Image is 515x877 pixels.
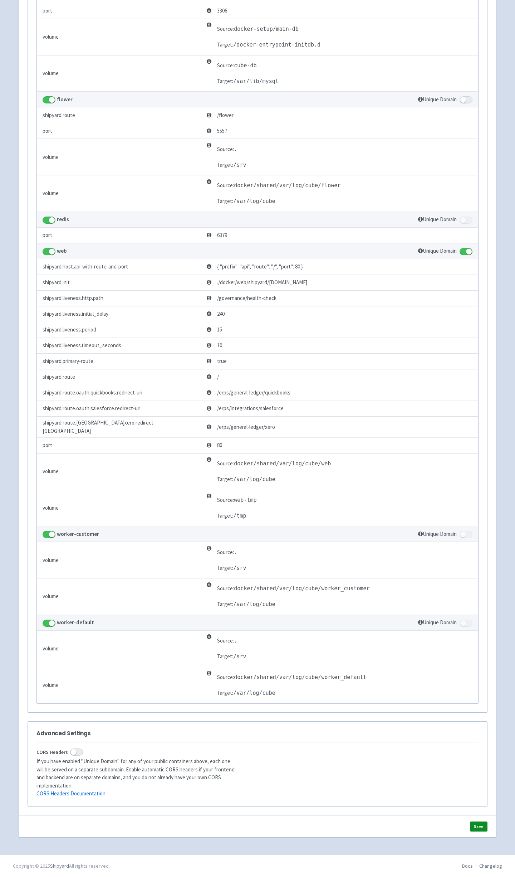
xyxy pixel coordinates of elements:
span: /var/log/cube [233,476,275,483]
strong: flower [57,96,73,103]
span: true [207,357,227,365]
span: docker/shared/var/log/cube/worker_customer [234,585,369,592]
td: Target: [217,560,246,576]
p: If you have enabled "Unique Domain" for any of your public containers above, each one will be ser... [36,757,237,798]
td: shipyard.route.[GEOGRAPHIC_DATA]xero.redirect-[GEOGRAPHIC_DATA] [37,417,205,438]
td: shipyard.route [37,107,205,123]
span: . [234,638,237,644]
td: Target: [217,597,369,612]
td: shipyard.liveness.timeout_seconds [37,338,205,354]
span: docker-setup/main-db [234,26,299,32]
td: Target: [217,685,366,701]
td: shipyard.init [37,275,205,291]
span: /tmp [233,513,246,519]
td: shipyard.liveness.http.path [37,291,205,306]
span: 6379 [207,231,227,239]
td: volume [37,630,205,667]
a: Changelog [479,863,502,869]
td: shipyard.route.oauth.salesforce.redirect-uri [37,401,205,417]
span: /flower [207,111,234,120]
td: Target: [217,73,278,89]
div: Copyright © 2025 All rights reserved. [13,862,110,870]
span: /var/lib/mysql [233,78,278,84]
span: . [234,146,237,152]
span: /srv [233,162,246,168]
span: 5557 [207,127,227,135]
td: volume [37,175,205,212]
td: Target: [217,157,246,173]
td: shipyard.host.api-with-route-and-port [37,259,205,275]
span: /srv [233,565,246,571]
td: Source: [217,581,369,597]
td: Source: [217,492,256,508]
td: volume [37,139,205,175]
span: web-tmp [234,497,256,503]
span: docker/shared/var/log/cube/worker_default [234,674,366,680]
td: Source: [217,58,278,73]
span: /var/log/cube [233,198,275,204]
span: Unique Domain [418,619,457,626]
td: Target: [217,194,340,209]
td: volume [37,55,205,92]
td: port [37,123,205,139]
td: Target: [217,37,320,53]
span: 80 [207,441,222,450]
span: /erps/integrations/salesforce [207,404,284,413]
span: cube-db [234,62,256,69]
td: shipyard.liveness.period [37,322,205,338]
span: Unique Domain [418,96,457,103]
span: /erps/general-ledger/xero [207,423,275,431]
td: volume [37,490,205,526]
td: Source: [217,21,320,37]
span: /var/log/cube [233,601,275,607]
strong: worker-default [57,619,94,626]
strong: redis [57,216,69,223]
span: /governance/health-check [207,294,276,302]
a: CORS Headers Documentation [36,790,106,797]
span: / [207,373,219,381]
span: 240 [207,310,225,318]
td: volume [37,542,205,578]
button: Save [470,822,487,832]
td: shipyard.route.oauth.quickbooks.redirect-uri [37,385,205,401]
td: volume [37,19,205,55]
a: Shipyard [50,863,69,869]
td: volume [37,453,205,490]
span: Unique Domain [418,530,457,537]
td: Source: [217,456,331,471]
a: Docs [462,863,473,869]
td: shipyard.liveness.initial_delay [37,306,205,322]
span: docker/shared/var/log/cube/web [234,460,331,467]
h3: Advanced Settings [36,730,479,736]
td: volume [37,667,205,703]
td: Target: [217,508,256,524]
td: shipyard.route [37,369,205,385]
td: Source: [217,633,246,649]
td: port [37,437,205,453]
td: Source: [217,178,340,194]
span: docker/shared/var/log/cube/flower [234,182,340,189]
span: . [234,549,237,556]
span: /var/log/cube [233,690,275,696]
td: volume [37,578,205,615]
span: Unique Domain [418,216,457,223]
span: ./docker/web/shipyard/[DOMAIN_NAME] [207,278,307,287]
span: CORS Headers [36,748,68,756]
td: port [37,3,205,19]
td: Source: [217,141,246,157]
span: { "prefix": "api", "route": "/", "port": 80 } [207,263,303,271]
td: Source: [217,669,366,685]
span: Unique Domain [418,247,457,254]
strong: web [57,247,67,254]
td: Source: [217,544,246,560]
span: /erps/general-ledger/quickbooks [207,389,290,397]
span: 3306 [207,7,227,15]
td: shipyard.primary-route [37,354,205,369]
strong: worker-customer [57,530,99,537]
td: Target: [217,471,331,487]
td: Target: [217,649,246,664]
span: /docker-entrypoint-initdb.d [233,42,320,48]
span: 15 [207,326,222,334]
td: port [37,228,205,243]
span: /srv [233,653,246,660]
